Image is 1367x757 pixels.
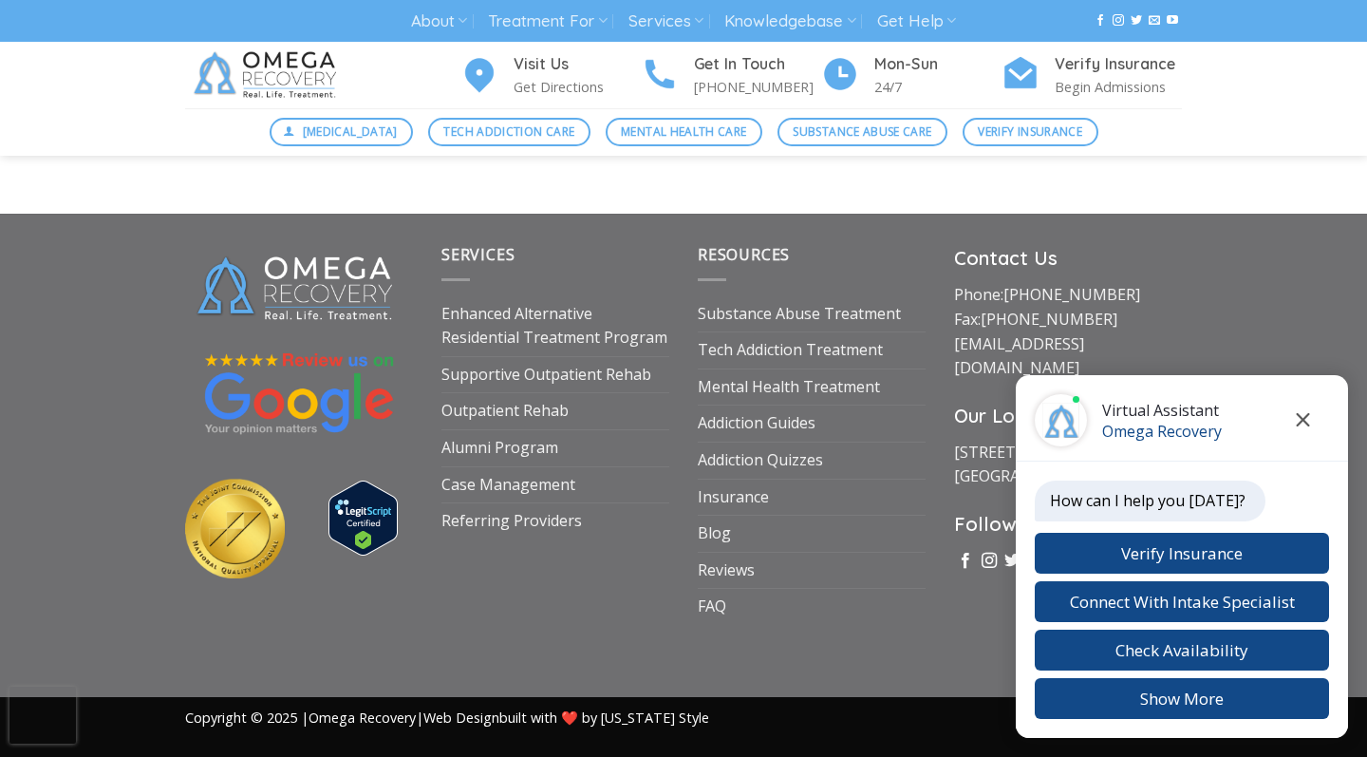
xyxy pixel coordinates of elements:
p: [PHONE_NUMBER] [694,76,821,98]
h3: Our Location [954,401,1182,431]
span: Substance Abuse Care [793,123,931,141]
a: Follow on Twitter [1131,14,1142,28]
a: Services [628,4,703,39]
span: Tech Addiction Care [443,123,574,141]
h4: Mon-Sun [874,52,1002,77]
strong: Contact Us [954,246,1058,270]
p: 24/7 [874,76,1002,98]
a: Case Management [441,467,575,503]
a: [STREET_ADDRESS][GEOGRAPHIC_DATA] [954,442,1107,487]
h4: Verify Insurance [1055,52,1182,77]
p: Phone: Fax: [954,283,1182,380]
a: Follow on Instagram [1113,14,1124,28]
a: Web Design [423,709,499,727]
a: Knowledgebase [724,4,855,39]
a: Verify Insurance [963,118,1098,146]
span: Mental Health Care [621,123,746,141]
a: [PHONE_NUMBER] [1003,284,1140,305]
a: Supportive Outpatient Rehab [441,357,651,393]
a: Get Help [877,4,956,39]
a: Mental Health Treatment [698,369,880,406]
span: Copyright © 2025 | | built with ❤️ by [US_STATE] Style [185,709,709,727]
a: Follow on Twitter [1004,553,1020,570]
a: Reviews [698,553,755,589]
a: Tech Addiction Care [428,118,590,146]
img: Verify Approval for www.omegarecovery.org [328,481,398,556]
a: [MEDICAL_DATA] [270,118,414,146]
a: Verify LegitScript Approval for www.omegarecovery.org [328,506,398,527]
a: Visit Us Get Directions [460,52,641,99]
a: FAQ [698,589,726,625]
a: Alumni Program [441,430,558,466]
a: Blog [698,516,731,552]
a: About [411,4,467,39]
a: Omega Recovery [309,709,416,727]
iframe: reCAPTCHA [9,687,76,744]
a: Substance Abuse Care [777,118,947,146]
a: Send us an email [1149,14,1160,28]
a: Substance Abuse Treatment [698,296,901,332]
a: Insurance [698,480,769,516]
a: Enhanced Alternative Residential Treatment Program [441,296,669,356]
a: [PHONE_NUMBER] [981,309,1117,330]
a: Follow on Instagram [982,553,997,570]
a: Mental Health Care [606,118,762,146]
a: Verify Insurance Begin Admissions [1002,52,1182,99]
span: [MEDICAL_DATA] [303,123,398,141]
a: Treatment For [488,4,607,39]
p: Begin Admissions [1055,76,1182,98]
a: Referring Providers [441,503,582,539]
p: Get Directions [514,76,641,98]
h3: Follow Us [954,509,1182,539]
span: Verify Insurance [978,123,1082,141]
span: Resources [698,244,790,265]
a: Follow on Facebook [958,553,973,570]
a: Outpatient Rehab [441,393,569,429]
h4: Visit Us [514,52,641,77]
a: Addiction Guides [698,406,815,442]
a: Tech Addiction Treatment [698,332,883,369]
a: Follow on Facebook [1095,14,1106,28]
img: Omega Recovery [185,42,351,108]
span: Services [441,244,515,265]
a: Get In Touch [PHONE_NUMBER] [641,52,821,99]
a: [EMAIL_ADDRESS][DOMAIN_NAME] [954,333,1084,379]
a: Addiction Quizzes [698,443,823,479]
h4: Get In Touch [694,52,821,77]
a: Follow on YouTube [1167,14,1178,28]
